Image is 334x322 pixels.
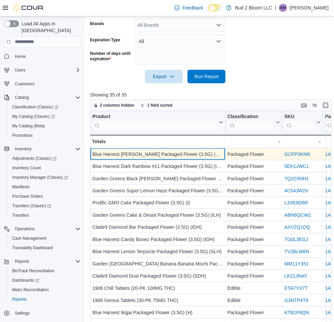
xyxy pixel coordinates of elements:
span: Reports [12,257,81,265]
div: Packaged Flower [227,211,280,219]
span: Inventory [15,146,31,152]
a: Purchase Orders [9,192,46,200]
a: Dashboards [7,276,83,285]
span: Feedback [182,4,203,11]
a: Classification (Classic) [7,102,83,112]
div: Garden Greens Black [PERSON_NAME] Packaged Flower (3.5G) (ILH) [92,174,223,183]
a: Transfers [9,211,32,219]
div: Packaged Flower [227,199,280,207]
button: 2 columns hidden [90,101,137,109]
a: Cash Management [9,234,49,242]
div: Blue Harvest Lemon Terpsicle Packaged Flower (3.5G) (SLH) [92,248,223,256]
a: Inventory Count [9,164,44,172]
div: Packaged Flower [227,248,280,256]
a: Reports [9,295,29,303]
a: Customers [12,80,37,88]
button: Cash Management [7,234,83,243]
span: My Catalog (Beta) [12,123,45,129]
span: Metrc Reconciliation [12,287,49,293]
div: Classification [227,113,274,120]
a: LK21JNAY [284,273,307,279]
button: Purchase Orders [7,192,83,201]
div: Clade9 Diamond Bar Packaged Flower (3.5G) (IDH) [92,223,223,231]
button: Classification [227,113,280,131]
span: Reports [12,297,26,302]
span: My Catalog (Classic) [9,112,81,121]
div: Packaged Flower [227,162,280,170]
button: Customers [1,79,83,89]
span: Settings [12,309,81,317]
div: Packaged Flower [227,272,280,280]
a: Settings [12,309,32,317]
a: Classification (Classic) [9,103,61,111]
p: [PERSON_NAME] [290,4,329,12]
button: Catalog [12,93,31,102]
div: - [227,137,280,146]
div: Product [92,113,218,120]
button: Traceabilty Dashboard [7,243,83,253]
a: Transfers (Classic) [9,202,54,210]
button: Display options [311,101,319,109]
span: Adjustments (Classic) [9,154,81,163]
span: Inventory Count [9,164,81,172]
span: Users [12,66,81,74]
div: Classification [227,113,274,131]
a: KTB1P6QN [284,310,309,315]
div: Product [92,113,218,131]
button: Product [92,113,223,131]
span: Customers [15,81,35,87]
a: Transfers (Classic) [7,201,83,211]
a: My Catalog (Classic) [7,112,83,121]
div: Packaged Flower [227,235,280,243]
span: Inventory Manager (Classic) [12,175,68,180]
span: Run Report [194,73,219,80]
div: 1906 Genius Tablets (30-PK 75MG THC) [92,296,223,304]
button: Transfers [7,211,83,220]
button: Users [12,66,28,74]
a: TG0L3EGJ [284,237,308,242]
a: ETA7YX7T [284,285,308,291]
span: Traceabilty Dashboard [9,244,81,252]
button: Home [1,51,83,61]
button: Reports [1,257,83,266]
div: - [284,137,320,146]
div: Totals [92,137,223,146]
p: | [275,4,276,12]
span: Manifests [9,183,81,191]
a: Promotions [9,131,36,139]
span: Cash Management [9,234,81,242]
a: Manifests [9,183,32,191]
span: Purchase Orders [12,194,43,199]
label: Expiration Type [90,37,120,43]
a: My Catalog (Beta) [9,122,48,130]
a: L3XE8D6R [284,200,308,206]
span: Dashboards [12,278,39,283]
button: Run Report [187,70,225,83]
span: Inventory [12,145,81,153]
input: Dark Mode [208,4,223,12]
div: Packaged Flower [227,223,280,231]
button: BioTrack Reconciliation [7,266,83,276]
span: Metrc Reconciliation [9,286,81,294]
button: Open list of options [216,22,221,28]
span: Catalog [15,95,29,100]
div: Packaged Flower [227,260,280,268]
a: BioTrack Reconciliation [9,267,57,275]
div: Ariel Mizrahi [279,4,287,12]
span: Load All Apps in [GEOGRAPHIC_DATA] [19,20,81,34]
p: Bud 2 Bloom LLC [235,4,272,12]
a: AXVZQ1DQ [284,224,310,230]
span: Settings [15,310,29,316]
span: Traceabilty Dashboard [12,245,53,251]
span: BioTrack Reconciliation [9,267,81,275]
div: Garden Greens Super Lemon Haze Packaged Flower (3.5G) (S) [92,187,223,195]
span: Classification (Classic) [9,103,81,111]
button: Operations [12,225,38,233]
button: Reports [12,257,32,265]
div: Blue Harvest Candy Bonez Packaged Flower (3.5G) (IDH) [92,235,223,243]
a: Feedback [172,1,206,15]
span: Manifests [12,184,29,190]
span: Operations [12,225,81,233]
span: Transfers (Classic) [9,202,81,210]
